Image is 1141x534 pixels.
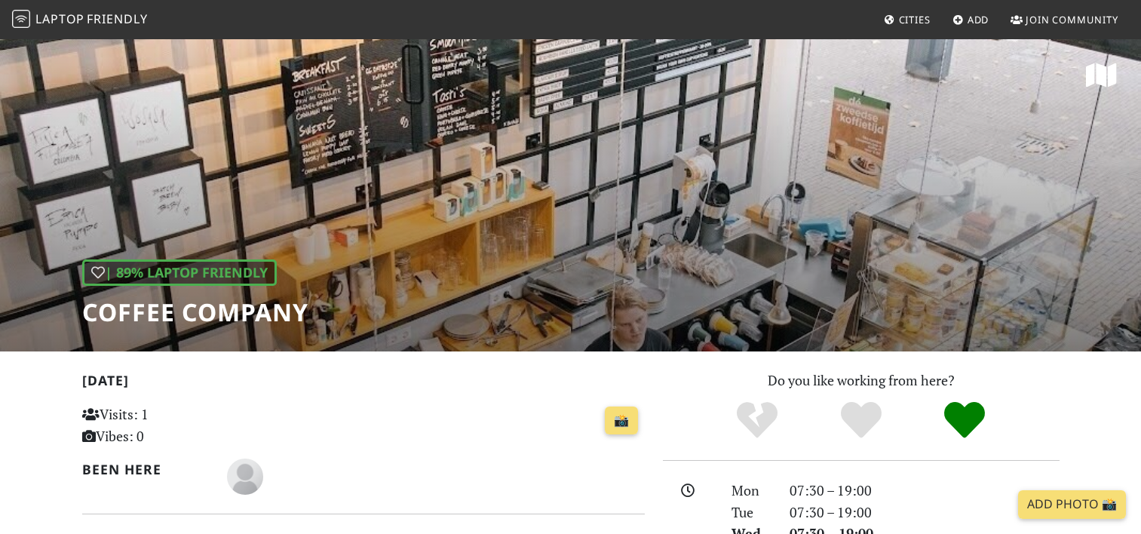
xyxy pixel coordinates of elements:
div: Yes [809,400,913,441]
a: Join Community [1005,6,1124,33]
div: 07:30 – 19:00 [781,480,1069,502]
a: LaptopFriendly LaptopFriendly [12,7,148,33]
a: Cities [878,6,937,33]
h1: Coffee Company [82,298,308,327]
div: 07:30 – 19:00 [781,502,1069,523]
span: Cities [899,13,931,26]
h2: Been here [82,462,210,477]
div: Definitely! [912,400,1017,441]
span: Laptop [35,11,84,27]
span: Friendly [87,11,147,27]
div: | 89% Laptop Friendly [82,259,277,286]
p: Do you like working from here? [663,370,1060,391]
div: Tue [722,502,780,523]
a: Add Photo 📸 [1018,490,1126,519]
a: Add [946,6,995,33]
span: Join Community [1026,13,1118,26]
img: blank-535327c66bd565773addf3077783bbfce4b00ec00e9fd257753287c682c7fa38.png [227,459,263,495]
img: LaptopFriendly [12,10,30,28]
div: Mon [722,480,780,502]
p: Visits: 1 Vibes: 0 [82,404,258,447]
div: No [705,400,809,441]
span: Add [968,13,989,26]
h2: [DATE] [82,373,645,394]
a: 📸 [605,407,638,435]
span: Luca Amoruso [227,466,263,484]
